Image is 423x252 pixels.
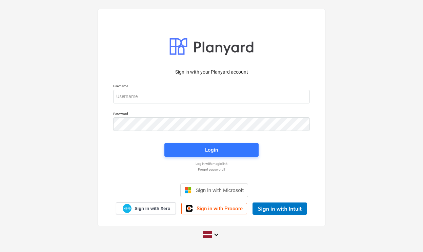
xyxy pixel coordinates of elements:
p: Username [113,84,310,90]
span: Sign in with Xero [135,206,170,212]
img: Microsoft logo [185,187,192,194]
span: Sign in with Microsoft [196,187,244,193]
img: Xero logo [123,204,132,213]
a: Forgot password? [110,167,313,172]
a: Log in with magic link [110,161,313,166]
a: Sign in with Xero [116,202,176,214]
i: keyboard_arrow_down [212,231,220,239]
span: Sign in with Procore [197,206,243,212]
p: Password [113,112,310,117]
button: Login [164,143,259,157]
div: Login [205,146,218,154]
p: Sign in with your Planyard account [113,69,310,76]
a: Sign in with Procore [181,203,247,214]
input: Username [113,90,310,103]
